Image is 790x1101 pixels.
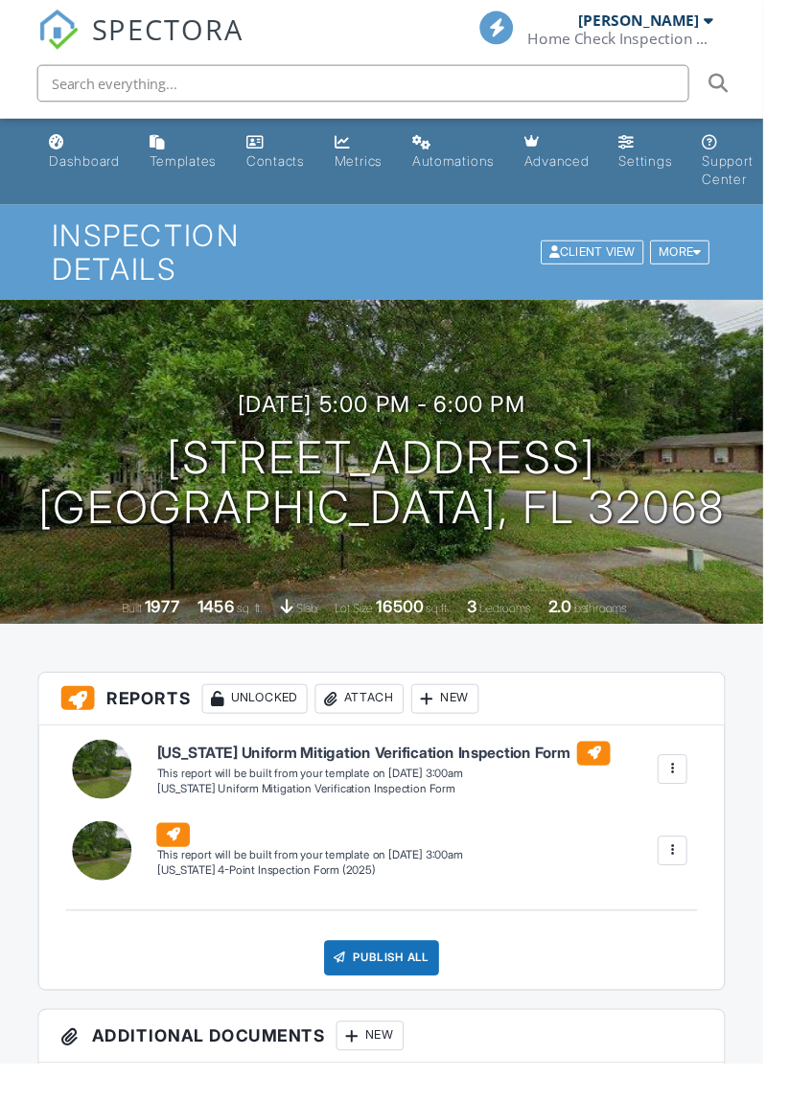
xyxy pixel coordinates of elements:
div: [US_STATE] 4-Point Inspection Form (2025) [162,893,478,909]
a: Advanced [535,130,617,185]
div: Publish All [336,974,455,1010]
div: 16500 [389,618,438,638]
div: Advanced [543,158,610,174]
div: 1456 [204,618,243,638]
span: Built [126,623,147,637]
a: Support Center [719,130,787,204]
div: Home Check Inspection Services [546,31,738,50]
span: Lot Size [346,623,386,637]
input: Search everything... [38,67,713,105]
div: Unlocked [209,708,318,739]
a: Contacts [247,130,323,185]
span: bathrooms [594,623,649,637]
a: Settings [633,130,704,185]
span: SPECTORA [95,10,252,50]
div: Client View [560,248,666,274]
div: Metrics [346,158,396,174]
a: Templates [147,130,232,185]
div: Dashboard [51,158,124,174]
img: The Best Home Inspection Software - Spectora [39,10,81,52]
div: Automations [427,158,512,174]
div: This report will be built from your template on [DATE] 3:00am [162,793,632,809]
a: Client View [558,253,671,267]
h6: [US_STATE] Uniform Mitigation Verification Inspection Form [162,768,632,792]
span: slab [307,623,328,637]
a: Dashboard [43,130,131,185]
div: [US_STATE] Uniform Mitigation Verification Inspection Form [162,809,632,825]
span: sq. ft. [245,623,272,637]
h3: Reports [40,697,750,751]
div: 2.0 [568,618,592,638]
div: More [673,248,735,274]
h3: Additional Documents [40,1045,750,1100]
a: Automations (Basic) [419,130,520,185]
div: Attach [326,708,418,739]
div: Settings [640,158,696,174]
a: SPECTORA [39,26,252,66]
div: New [348,1057,418,1088]
div: [PERSON_NAME] [599,11,724,31]
span: sq.ft. [441,623,465,637]
div: New [426,708,496,739]
h1: [STREET_ADDRESS] [GEOGRAPHIC_DATA], FL 32068 [39,449,751,551]
div: This report will be built from your template on [DATE] 3:00am [162,878,478,893]
a: Metrics [338,130,404,185]
h3: [DATE] 5:00 pm - 6:00 pm [246,405,545,431]
div: Support Center [727,158,779,194]
div: Templates [154,158,224,174]
h1: Inspection Details [54,227,737,294]
span: bedrooms [497,623,549,637]
div: Contacts [255,158,315,174]
div: 1977 [150,618,186,638]
div: 3 [483,618,494,638]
